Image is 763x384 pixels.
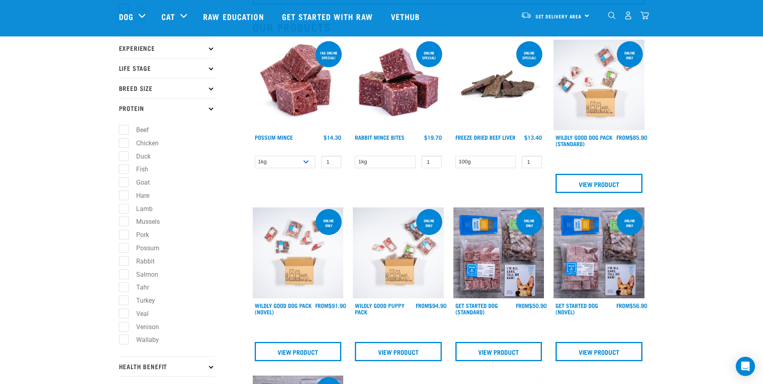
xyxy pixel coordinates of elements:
[516,302,547,309] div: $50.90
[554,207,644,298] img: NSP Dog Novel Update
[516,47,542,64] div: ONLINE SPECIAL!
[123,296,158,306] label: Turkey
[616,136,630,139] span: FROM
[416,47,442,64] div: ONLINE SPECIAL!
[355,136,405,139] a: Rabbit Mince Bites
[516,304,529,307] span: FROM
[255,136,293,139] a: Possum Mince
[123,191,153,201] label: Hare
[321,156,341,168] input: 1
[324,134,341,141] div: $14.30
[616,134,647,141] div: $85.90
[316,215,342,231] div: Online Only
[123,282,152,292] label: Tahr
[123,230,152,240] label: Pork
[616,302,647,309] div: $56.90
[422,156,442,168] input: 1
[123,309,152,319] label: Veal
[123,269,161,279] label: Salmon
[274,0,383,32] a: Get started with Raw
[416,302,447,309] div: $94.90
[536,15,582,18] span: Set Delivery Area
[355,342,442,361] a: View Product
[123,217,163,227] label: Mussels
[316,47,342,64] div: 1kg online special!
[455,304,498,313] a: Get Started Dog (Standard)
[556,342,642,361] a: View Product
[554,40,644,131] img: Dog 0 2sec
[617,215,643,231] div: online only
[453,40,544,131] img: Stack Of Freeze Dried Beef Liver For Pets
[556,174,642,193] a: View Product
[253,40,344,131] img: 1102 Possum Mince 01
[123,204,156,214] label: Lamb
[119,356,215,376] p: Health Benefit
[123,138,162,148] label: Chicken
[624,11,632,20] img: user.png
[383,0,430,32] a: Vethub
[119,38,215,58] p: Experience
[608,12,616,19] img: home-icon-1@2x.png
[616,304,630,307] span: FROM
[736,357,755,376] div: Open Intercom Messenger
[123,322,162,332] label: Venison
[455,342,542,361] a: View Product
[524,134,542,141] div: $13.40
[119,10,133,22] a: Dog
[253,207,344,298] img: Dog Novel 0 2sec
[123,243,163,253] label: Possum
[416,215,442,231] div: Online Only
[353,207,444,298] img: Puppy 0 2sec
[424,134,442,141] div: $19.70
[119,78,215,98] p: Breed Size
[516,215,542,231] div: online only
[255,342,342,361] a: View Product
[455,136,515,139] a: Freeze Dried Beef Liver
[123,164,151,174] label: Fish
[556,304,598,313] a: Get Started Dog (Novel)
[161,10,175,22] a: Cat
[315,304,328,307] span: FROM
[453,207,544,298] img: NSP Dog Standard Update
[123,177,153,187] label: Goat
[355,304,405,313] a: Wildly Good Puppy Pack
[119,98,215,118] p: Protein
[556,136,612,145] a: Wildly Good Dog Pack (Standard)
[640,11,649,20] img: home-icon@2x.png
[353,40,444,131] img: Whole Minced Rabbit Cubes 01
[416,304,429,307] span: FROM
[521,12,531,19] img: van-moving.png
[123,335,162,345] label: Wallaby
[119,58,215,78] p: Life Stage
[522,156,542,168] input: 1
[123,256,158,266] label: Rabbit
[255,304,312,313] a: Wildly Good Dog Pack (Novel)
[123,151,154,161] label: Duck
[617,47,643,64] div: Online Only
[195,0,274,32] a: Raw Education
[315,302,346,309] div: $91.90
[123,125,152,135] label: Beef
